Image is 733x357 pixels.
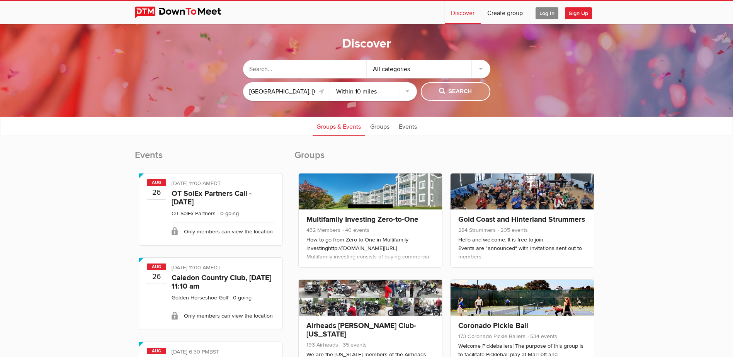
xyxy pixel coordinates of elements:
img: DownToMeet [135,7,233,18]
span: Aug [147,179,166,186]
button: Search [421,82,490,101]
li: 0 going [230,294,252,301]
a: Sign Up [565,1,598,24]
div: Only members can view the location [172,307,275,324]
div: Only members can view the location [172,223,275,240]
span: 40 events [342,227,369,233]
span: Log In [536,7,558,19]
span: Search [439,87,472,96]
a: Coronado Pickle Ball [458,321,528,330]
span: America/Toronto [211,180,221,187]
b: 26 [147,185,166,199]
div: [DATE] 11:00 AM [172,263,275,274]
span: 432 Members [306,227,340,233]
h1: Discover [342,36,391,52]
a: Log In [529,1,565,24]
span: 284 Strummers [458,227,496,233]
a: OT SolEx Partners Call - [DATE] [172,189,252,207]
li: 0 going [217,210,239,217]
span: Aug [147,263,166,270]
span: Aug [147,348,166,354]
input: Location or ZIP-Code [243,82,330,101]
span: 173 Coronado Pickle Ballers [458,333,526,340]
div: All categories [367,60,490,78]
span: 193 Airheads [306,342,338,348]
span: 205 events [497,227,528,233]
span: America/Toronto [211,264,221,271]
div: [DATE] 11:00 AM [172,179,275,189]
span: 534 events [527,333,557,340]
a: Multifamily Investing Zero-to-One [306,215,418,224]
a: Gold Coast and Hinterland Strummers [458,215,585,224]
a: Events [395,116,421,136]
a: Groups & Events [313,116,365,136]
a: Groups [366,116,393,136]
a: Discover [445,1,481,24]
a: Airheads [PERSON_NAME] Club-[US_STATE] [306,321,416,339]
span: Europe/London [209,348,219,355]
input: Search... [243,60,367,78]
b: 26 [147,270,166,284]
span: 35 events [340,342,367,348]
h2: Groups [294,149,599,169]
a: OT SolEx Partners [172,210,216,217]
a: Caledon Country Club, [DATE] 11:10 am [172,273,271,291]
a: Golden Horseshoe Golf [172,294,228,301]
span: Sign Up [565,7,592,19]
h2: Events [135,149,287,169]
a: Create group [481,1,529,24]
